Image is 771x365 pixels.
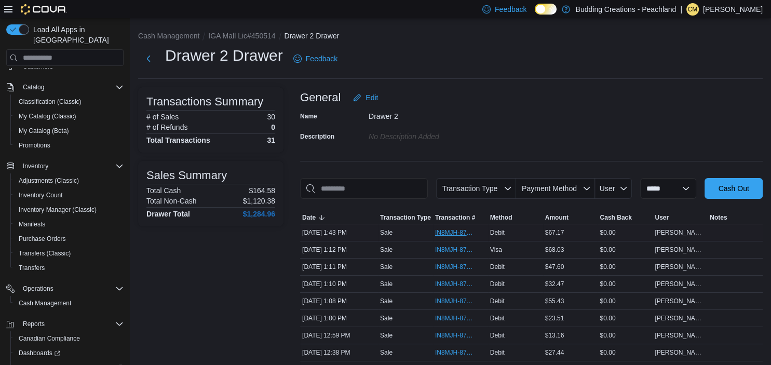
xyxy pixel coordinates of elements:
[300,312,378,325] div: [DATE] 1:00 PM
[380,213,431,222] span: Transaction Type
[165,45,283,66] h1: Drawer 2 Drawer
[10,296,128,310] button: Cash Management
[435,228,476,237] span: IN8MJH-87605
[535,4,557,15] input: Dark Mode
[490,263,505,271] span: Debit
[718,183,749,194] span: Cash Out
[289,48,342,69] a: Feedback
[545,213,569,222] span: Amount
[545,263,564,271] span: $47.60
[15,332,124,345] span: Canadian Compliance
[490,246,502,254] span: Visa
[435,331,476,340] span: IN8MJH-87599
[516,178,595,199] button: Payment Method
[490,213,512,222] span: Method
[300,226,378,239] div: [DATE] 1:43 PM
[655,263,706,271] span: [PERSON_NAME]
[15,347,64,359] a: Dashboards
[380,228,393,237] p: Sale
[146,96,263,108] h3: Transactions Summary
[19,81,124,93] span: Catalog
[435,261,486,273] button: IN8MJH-87603
[15,332,84,345] a: Canadian Compliance
[710,213,727,222] span: Notes
[686,3,699,16] div: Chris Manolescu
[435,312,486,325] button: IN8MJH-87600
[146,169,227,182] h3: Sales Summary
[19,264,45,272] span: Transfers
[15,125,124,137] span: My Catalog (Beta)
[435,295,486,307] button: IN8MJH-87601
[15,262,124,274] span: Transfers
[15,262,49,274] a: Transfers
[15,110,80,123] a: My Catalog (Classic)
[490,348,505,357] span: Debit
[598,312,653,325] div: $0.00
[146,136,210,144] h4: Total Transactions
[138,32,199,40] button: Cash Management
[15,110,124,123] span: My Catalog (Classic)
[300,132,334,141] label: Description
[380,314,393,322] p: Sale
[300,329,378,342] div: [DATE] 12:59 PM
[600,184,615,193] span: User
[2,281,128,296] button: Operations
[655,228,706,237] span: [PERSON_NAME]
[495,4,526,15] span: Feedback
[545,314,564,322] span: $23.51
[15,174,83,187] a: Adjustments (Classic)
[243,197,275,205] p: $1,120.38
[378,211,433,224] button: Transaction Type
[545,331,564,340] span: $13.16
[655,314,706,322] span: [PERSON_NAME]
[15,204,124,216] span: Inventory Manager (Classic)
[300,211,378,224] button: Date
[23,320,45,328] span: Reports
[146,113,179,121] h6: # of Sales
[598,244,653,256] div: $0.00
[708,211,763,224] button: Notes
[19,318,124,330] span: Reports
[442,184,498,193] span: Transaction Type
[15,347,124,359] span: Dashboards
[435,244,486,256] button: IN8MJH-87604
[490,297,505,305] span: Debit
[19,112,76,120] span: My Catalog (Classic)
[688,3,698,16] span: CM
[598,295,653,307] div: $0.00
[15,218,124,231] span: Manifests
[19,334,80,343] span: Canadian Compliance
[490,331,505,340] span: Debit
[138,31,763,43] nav: An example of EuiBreadcrumbs
[653,211,708,224] button: User
[380,246,393,254] p: Sale
[380,263,393,271] p: Sale
[19,177,79,185] span: Adjustments (Classic)
[2,159,128,173] button: Inventory
[680,3,682,16] p: |
[15,189,67,201] a: Inventory Count
[19,282,124,295] span: Operations
[380,348,393,357] p: Sale
[15,297,75,309] a: Cash Management
[19,249,71,258] span: Transfers (Classic)
[19,81,48,93] button: Catalog
[10,217,128,232] button: Manifests
[138,48,159,69] button: Next
[10,246,128,261] button: Transfers (Classic)
[300,346,378,359] div: [DATE] 12:38 PM
[15,218,49,231] a: Manifests
[300,278,378,290] div: [DATE] 1:10 PM
[435,278,486,290] button: IN8MJH-87602
[435,329,486,342] button: IN8MJH-87599
[703,3,763,16] p: [PERSON_NAME]
[595,178,632,199] button: User
[10,188,128,202] button: Inventory Count
[15,247,124,260] span: Transfers (Classic)
[10,202,128,217] button: Inventory Manager (Classic)
[15,125,73,137] a: My Catalog (Beta)
[655,280,706,288] span: [PERSON_NAME]
[300,295,378,307] div: [DATE] 1:08 PM
[598,261,653,273] div: $0.00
